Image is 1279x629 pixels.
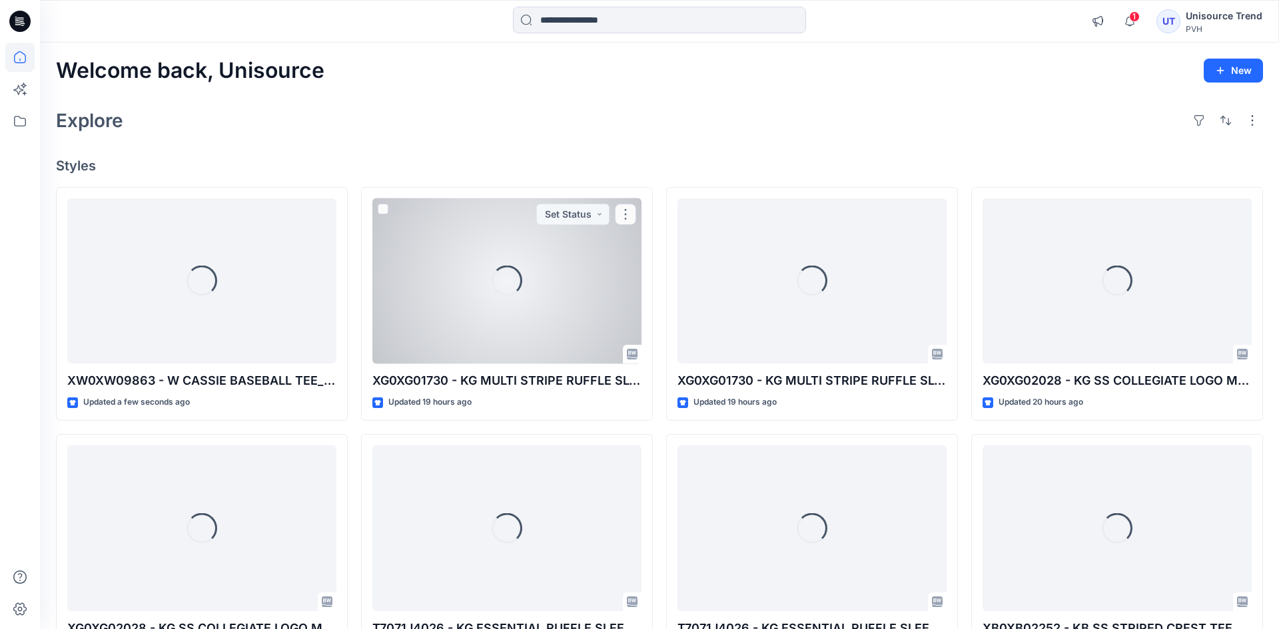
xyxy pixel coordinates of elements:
p: XW0XW09863 - W CASSIE BASEBALL TEE_proto [67,371,336,390]
div: PVH [1186,24,1262,34]
h2: Explore [56,110,123,131]
h2: Welcome back, Unisource [56,59,324,83]
p: Updated 20 hours ago [999,395,1083,409]
p: XG0XG01730 - KG MULTI STRIPE RUFFLE SLV TOP_proto [677,371,947,390]
p: XG0XG01730 - KG MULTI STRIPE RUFFLE SLV TOP_proto [372,371,641,390]
p: Updated 19 hours ago [693,395,777,409]
p: Updated a few seconds ago [83,395,190,409]
div: Unisource Trend [1186,8,1262,24]
button: New [1204,59,1263,83]
span: 1 [1129,11,1140,22]
p: XG0XG02028 - KG SS COLLEGIATE LOGO MULTI TEE_proto [983,371,1252,390]
p: Updated 19 hours ago [388,395,472,409]
div: UT [1156,9,1180,33]
h4: Styles [56,158,1263,174]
